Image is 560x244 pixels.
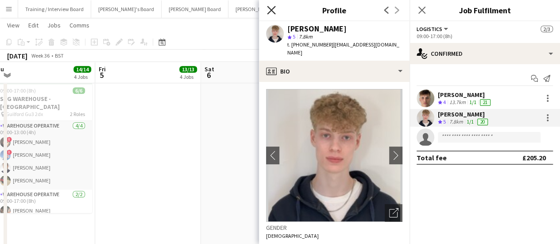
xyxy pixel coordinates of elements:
div: 4 Jobs [180,74,197,80]
div: BST [55,52,64,59]
div: 7.8km [448,118,465,126]
div: Total fee [417,153,447,162]
span: 5 [97,70,106,80]
span: [DEMOGRAPHIC_DATA] [266,232,319,239]
div: £205.20 [522,153,546,162]
div: [PERSON_NAME] [287,25,347,33]
span: 6/6 [73,87,85,94]
button: Training / Interview Board [18,0,91,18]
div: Open photos pop-in [385,204,402,222]
span: 2 Roles [70,111,85,117]
span: Fri [99,65,106,73]
div: 13.7km [448,99,467,106]
span: Jobs [47,21,61,29]
div: [PERSON_NAME] [438,91,492,99]
div: Bio [259,61,409,82]
img: Crew avatar or photo [266,89,402,222]
div: 09:00-17:00 (8h) [417,33,553,39]
div: Confirmed [409,43,560,64]
span: Sat [205,65,214,73]
span: 6 [203,70,214,80]
a: View [4,19,23,31]
span: 2/3 [541,26,553,32]
a: Jobs [44,19,64,31]
h3: Gender [266,224,402,232]
span: ! [7,150,12,155]
div: 21 [480,99,490,106]
button: [PERSON_NAME]'s Board [228,0,299,18]
h3: Profile [259,4,409,16]
span: View [7,21,19,29]
app-skills-label: 1/1 [467,118,474,125]
span: 14/14 [73,66,91,73]
span: 5 [293,33,295,40]
span: Edit [28,21,39,29]
span: t. [PHONE_NUMBER] [287,41,333,48]
app-skills-label: 1/1 [469,99,476,105]
span: | [EMAIL_ADDRESS][DOMAIN_NAME] [287,41,399,56]
span: Week 36 [29,52,51,59]
button: Logistics [417,26,449,32]
span: Guilford Gu3 2dx [6,111,43,117]
h3: Job Fulfilment [409,4,560,16]
span: ! [7,137,12,142]
button: [PERSON_NAME]'s Board [91,0,162,18]
div: 20 [477,119,488,125]
span: 7.8km [297,33,314,40]
a: Edit [25,19,42,31]
span: Logistics [417,26,442,32]
span: 13/13 [179,66,197,73]
button: [PERSON_NAME] Board [162,0,228,18]
span: 5 [443,118,446,125]
a: Comms [66,19,93,31]
div: 4 Jobs [74,74,91,80]
div: [PERSON_NAME] [438,110,490,118]
span: 4 [443,99,446,105]
span: Comms [70,21,89,29]
div: [DATE] [7,51,27,60]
